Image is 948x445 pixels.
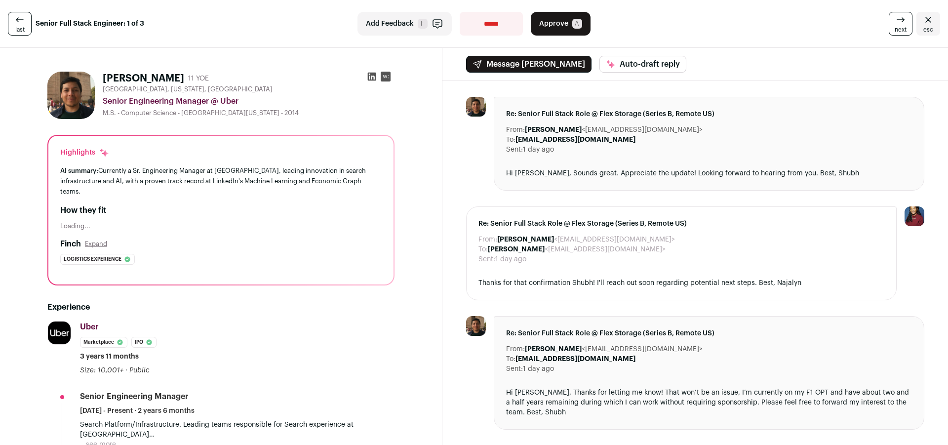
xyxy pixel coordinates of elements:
[506,328,912,338] span: Re: Senior Full Stack Role @ Flex Storage (Series B, Remote US)
[531,12,591,36] button: Approve A
[466,97,486,117] img: 5648d6b7b8deb8237b0a71cff8cfedf3bf078c6761199b86476b56be4bc7d473.jpg
[80,352,139,362] span: 3 years 11 months
[47,72,95,119] img: 5648d6b7b8deb8237b0a71cff8cfedf3bf078c6761199b86476b56be4bc7d473.jpg
[497,235,675,244] dd: <[EMAIL_ADDRESS][DOMAIN_NAME]>
[506,135,515,145] dt: To:
[60,238,81,250] h2: Finch
[60,165,382,197] div: Currently a Sr. Engineering Manager at [GEOGRAPHIC_DATA], leading innovation in search infrastruc...
[418,19,428,29] span: F
[366,19,414,29] span: Add Feedback
[916,12,940,36] a: Close
[60,222,382,230] div: Loading...
[497,236,554,243] b: [PERSON_NAME]
[539,19,568,29] span: Approve
[599,56,686,73] button: Auto-draft reply
[506,344,525,354] dt: From:
[80,367,123,374] span: Size: 10,001+
[506,145,523,155] dt: Sent:
[80,323,99,331] span: Uber
[48,322,71,344] img: 046b842221cc5920251103cac33a6ce6d47e344b59eb72f0d26ba0bb907e91bb.jpg
[495,254,526,264] dd: 1 day ago
[889,12,912,36] a: next
[895,26,907,34] span: next
[478,278,884,288] div: Thanks for that confirmation Shubh! I'll reach out soon regarding potential next steps. Best, Naj...
[523,364,554,374] dd: 1 day ago
[8,12,32,36] a: last
[478,235,497,244] dt: From:
[506,125,525,135] dt: From:
[478,219,884,229] span: Re: Senior Full Stack Role @ Flex Storage (Series B, Remote US)
[60,167,98,174] span: AI summary:
[488,246,545,253] b: [PERSON_NAME]
[188,74,209,83] div: 11 YOE
[466,56,592,73] button: Message [PERSON_NAME]
[506,168,912,178] div: Hi [PERSON_NAME], Sounds great. Appreciate the update! Looking forward to hearing from you. Best,...
[36,19,144,29] strong: Senior Full Stack Engineer: 1 of 3
[103,85,273,93] span: [GEOGRAPHIC_DATA], [US_STATE], [GEOGRAPHIC_DATA]
[525,126,582,133] b: [PERSON_NAME]
[103,95,395,107] div: Senior Engineering Manager @ Uber
[478,254,495,264] dt: Sent:
[60,204,382,216] h2: How they fit
[131,337,157,348] li: IPO
[85,240,107,248] button: Expand
[103,109,395,117] div: M.S. - Computer Science - [GEOGRAPHIC_DATA][US_STATE] - 2014
[506,354,515,364] dt: To:
[506,364,523,374] dt: Sent:
[525,125,703,135] dd: <[EMAIL_ADDRESS][DOMAIN_NAME]>
[506,109,912,119] span: Re: Senior Full Stack Role @ Flex Storage (Series B, Remote US)
[357,12,452,36] button: Add Feedback F
[60,148,109,158] div: Highlights
[80,420,395,440] p: Search Platform/Infrastructure. Leading teams responsible for Search experience at [GEOGRAPHIC_DATA]
[80,391,189,402] div: Senior Engineering Manager
[515,356,635,363] b: [EMAIL_ADDRESS][DOMAIN_NAME]
[80,406,195,416] span: [DATE] - Present · 2 years 6 months
[466,316,486,336] img: 5648d6b7b8deb8237b0a71cff8cfedf3bf078c6761199b86476b56be4bc7d473.jpg
[47,301,395,313] h2: Experience
[15,26,25,34] span: last
[64,254,121,264] span: Logistics experience
[80,337,127,348] li: Marketplace
[515,136,635,143] b: [EMAIL_ADDRESS][DOMAIN_NAME]
[488,244,666,254] dd: <[EMAIL_ADDRESS][DOMAIN_NAME]>
[523,145,554,155] dd: 1 day ago
[525,346,582,353] b: [PERSON_NAME]
[478,244,488,254] dt: To:
[572,19,582,29] span: A
[506,388,912,417] div: Hi [PERSON_NAME], Thanks for letting me know! That won’t be an issue, I’m currently on my F1 OPT ...
[525,344,703,354] dd: <[EMAIL_ADDRESS][DOMAIN_NAME]>
[129,367,150,374] span: Public
[103,72,184,85] h1: [PERSON_NAME]
[125,365,127,375] span: ·
[923,26,933,34] span: esc
[905,206,924,226] img: 10010497-medium_jpg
